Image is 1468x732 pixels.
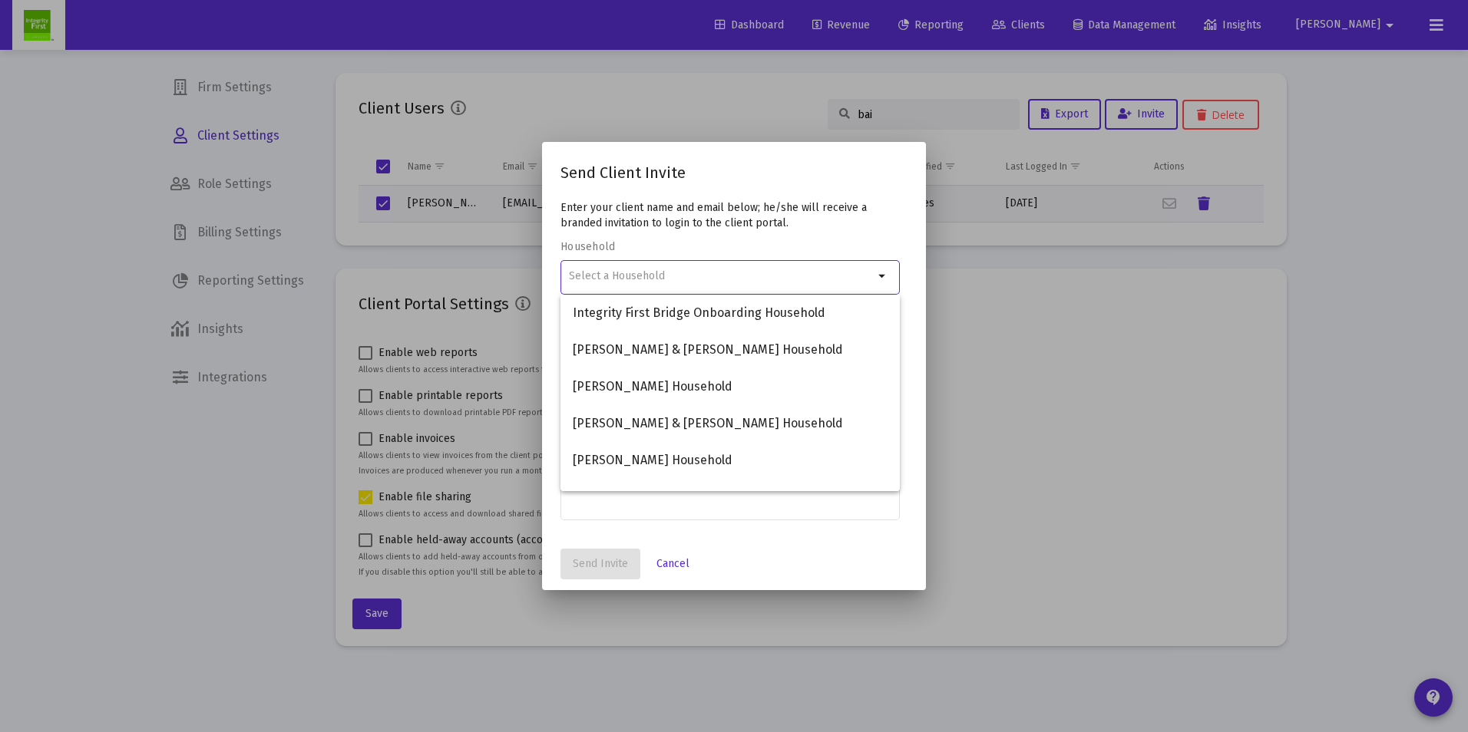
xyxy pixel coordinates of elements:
p: Enter your client name and email below; he/she will receive a branded invitation to login to the ... [560,200,908,231]
span: Send Invite [573,557,628,570]
mat-icon: arrow_drop_down [874,267,892,285]
div: Send Client Invite [560,160,908,185]
input: Select a Household [569,270,874,282]
span: [PERSON_NAME] Household [573,442,888,479]
button: Send Invite [560,549,640,579]
label: Household [560,240,892,253]
span: [PERSON_NAME] & [PERSON_NAME] Household [573,331,888,368]
span: Cancel [656,557,689,570]
span: [PERSON_NAME] & [PERSON_NAME] Household [573,405,888,442]
span: [PERSON_NAME] Household [573,368,888,405]
button: Cancel [644,549,702,579]
span: [PERSON_NAME] Household [573,479,888,516]
span: Integrity First Bridge Onboarding Household [573,295,888,331]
